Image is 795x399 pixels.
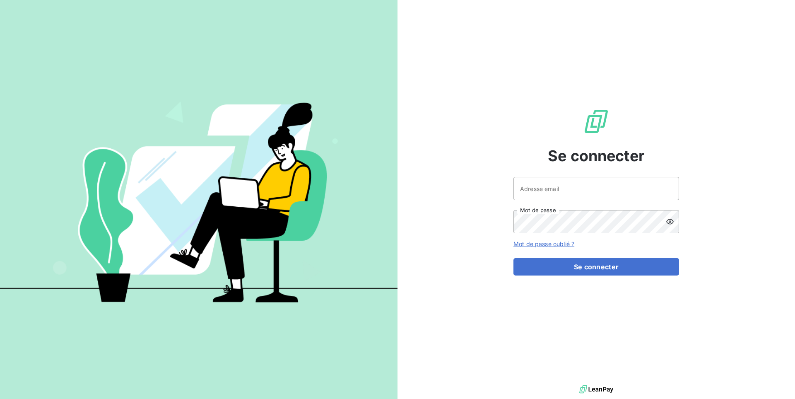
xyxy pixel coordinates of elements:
[548,145,645,167] span: Se connecter
[583,108,609,135] img: Logo LeanPay
[513,240,574,247] a: Mot de passe oublié ?
[579,383,613,396] img: logo
[513,177,679,200] input: placeholder
[513,258,679,276] button: Se connecter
